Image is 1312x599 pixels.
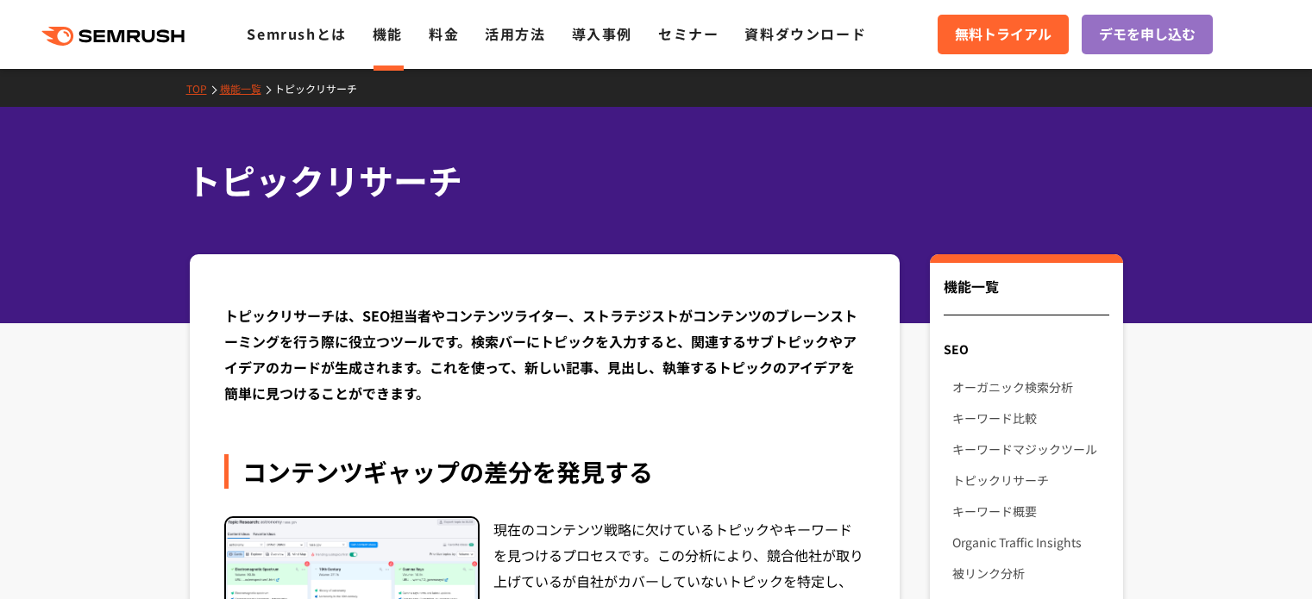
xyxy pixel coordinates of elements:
[744,23,866,44] a: 資料ダウンロード
[1082,15,1213,54] a: デモを申し込む
[952,434,1108,465] a: キーワードマジックツール
[1099,23,1196,46] span: デモを申し込む
[952,402,1108,434] a: キーワード比較
[274,81,370,96] a: トピックリサーチ
[485,23,545,44] a: 活用方法
[572,23,632,44] a: 導入事例
[944,276,1108,315] div: 機能一覧
[373,23,403,44] a: 機能
[247,23,346,44] a: Semrushとは
[429,23,459,44] a: 料金
[186,81,220,96] a: TOP
[938,15,1069,54] a: 無料トライアル
[952,527,1108,558] a: Organic Traffic Insights
[930,334,1122,365] div: SEO
[952,465,1108,496] a: トピックリサーチ
[224,454,866,489] div: コンテンツギャップの差分を発見する
[955,23,1051,46] span: 無料トライアル
[658,23,719,44] a: セミナー
[186,155,1109,206] h1: トピックリサーチ
[220,81,274,96] a: 機能一覧
[952,496,1108,527] a: キーワード概要
[224,303,866,406] div: トピックリサーチは、SEO担当者やコンテンツライター、ストラテジストがコンテンツのブレーンストーミングを行う際に役立つツールです。検索バーにトピックを入力すると、関連するサブトピックやアイデアの...
[952,371,1108,402] a: オーガニック検索分析
[952,558,1108,589] a: 被リンク分析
